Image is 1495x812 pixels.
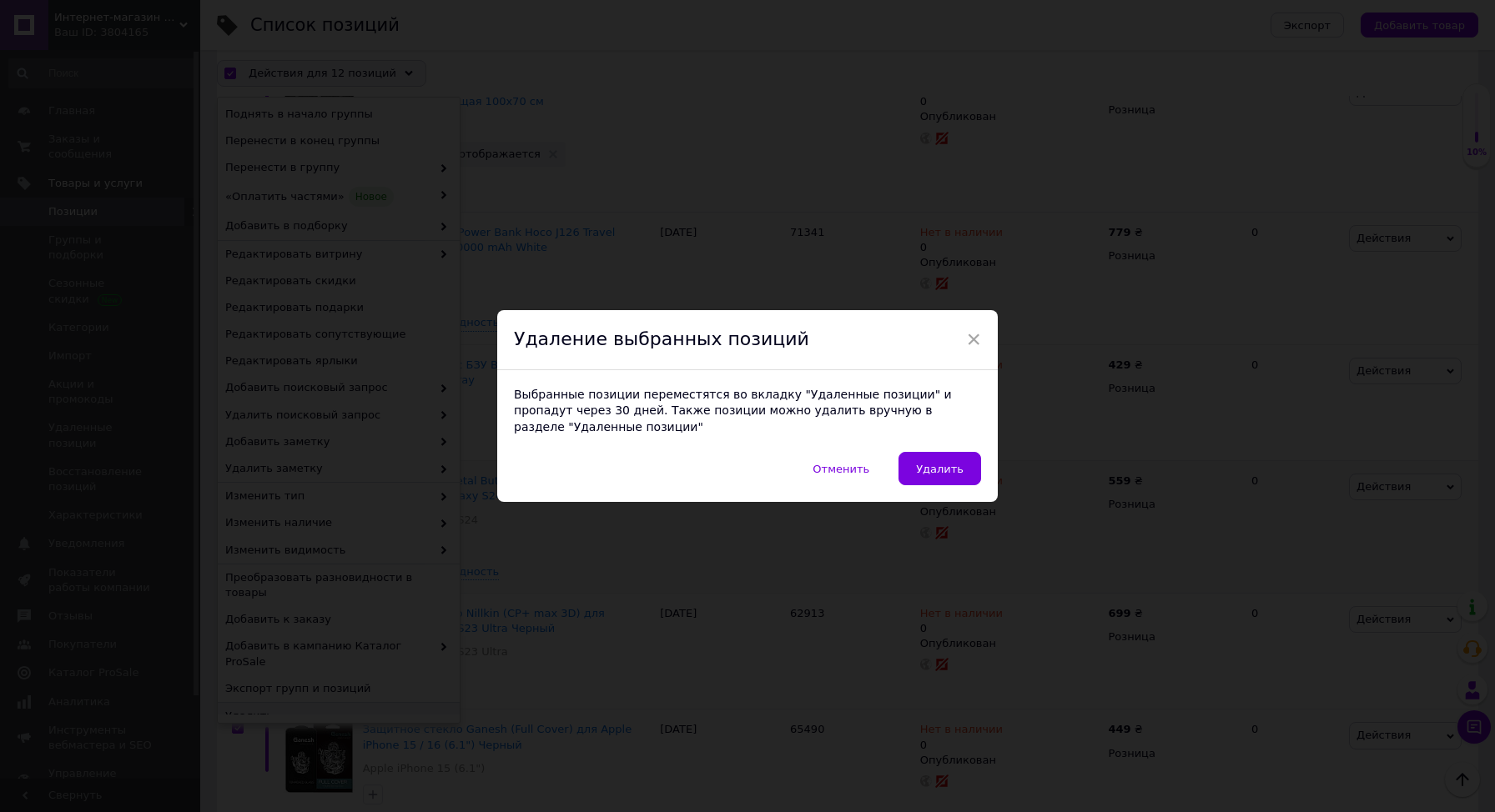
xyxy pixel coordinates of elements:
[966,325,981,353] span: ×
[514,328,809,349] span: Удаление выбранных позиций
[795,452,887,485] button: Отменить
[514,388,952,434] span: Выбранные позиции переместятся во вкладку "Удаленные позиции" и пропадут через 30 дней. Также поз...
[916,463,964,475] span: Удалить
[899,452,981,485] button: Удалить
[813,463,869,475] span: Отменить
